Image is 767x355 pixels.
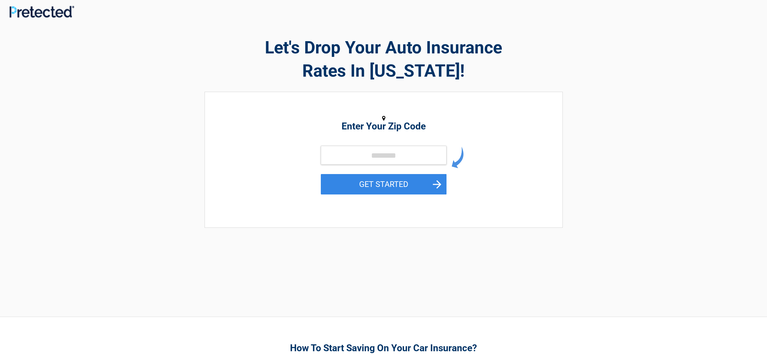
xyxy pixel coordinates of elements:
[452,147,463,168] img: arrow
[321,174,447,194] button: GET STARTED
[205,342,563,354] h3: How To Start Saving On Your Car Insurance?
[239,123,528,130] h2: Enter Your Zip Code
[205,36,563,82] h2: Let's Drop Your Auto Insurance Rates In [US_STATE]!
[9,6,74,17] img: Main Logo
